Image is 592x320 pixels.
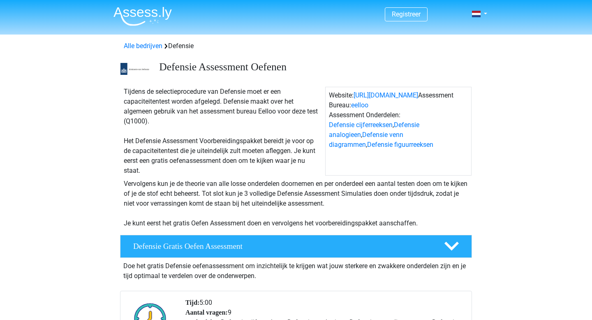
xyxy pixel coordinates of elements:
a: [URL][DOMAIN_NAME] [354,91,418,99]
div: Defensie [120,41,472,51]
a: Defensie Gratis Oefen Assessment [117,235,475,258]
div: Website: Assessment Bureau: Assessment Onderdelen: , , , [325,87,472,176]
div: Doe het gratis Defensie oefenassessment om inzichtelijk te krijgen wat jouw sterkere en zwakkere ... [120,258,472,281]
a: eelloo [351,101,368,109]
h3: Defensie Assessment Oefenen [159,61,465,74]
h4: Defensie Gratis Oefen Assessment [133,241,431,251]
b: Tijd: [185,299,199,306]
a: Defensie analogieen [329,121,419,139]
b: Aantal vragen: [185,309,228,316]
div: Tijdens de selectieprocedure van Defensie moet er een capaciteitentest worden afgelegd. Defensie ... [120,87,325,176]
a: Defensie venn diagrammen [329,131,403,148]
a: Defensie cijferreeksen [329,121,393,129]
img: Assessly [113,7,172,26]
a: Defensie figuurreeksen [367,141,433,148]
a: Alle bedrijven [124,42,162,50]
a: Registreer [392,10,421,18]
div: Vervolgens kun je de theorie van alle losse onderdelen doornemen en per onderdeel een aantal test... [120,179,472,228]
